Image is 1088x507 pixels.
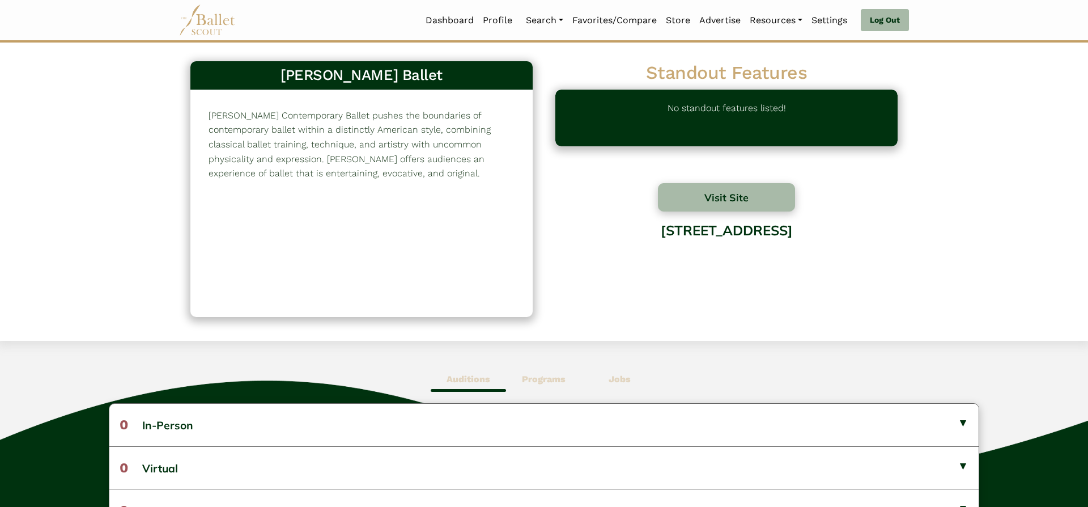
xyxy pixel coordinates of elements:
a: Log Out [861,9,909,32]
b: Auditions [447,374,490,385]
a: Resources [745,9,807,32]
a: Settings [807,9,852,32]
button: Visit Site [658,183,795,212]
div: [STREET_ADDRESS] [555,214,898,305]
a: Dashboard [421,9,478,32]
span: 0 [120,417,128,433]
h2: Standout Features [555,61,898,85]
b: Programs [522,374,566,385]
button: 0Virtual [109,446,979,489]
button: 0In-Person [109,404,979,446]
a: Advertise [695,9,745,32]
p: No standout features listed! [668,101,786,135]
p: [PERSON_NAME] Contemporary Ballet pushes the boundaries of contemporary ballet within a distinctl... [209,108,515,181]
h3: [PERSON_NAME] Ballet [199,66,524,85]
a: Favorites/Compare [568,9,661,32]
a: Profile [478,9,517,32]
span: 0 [120,460,128,476]
a: Search [521,9,568,32]
b: Jobs [609,374,631,385]
a: Store [661,9,695,32]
